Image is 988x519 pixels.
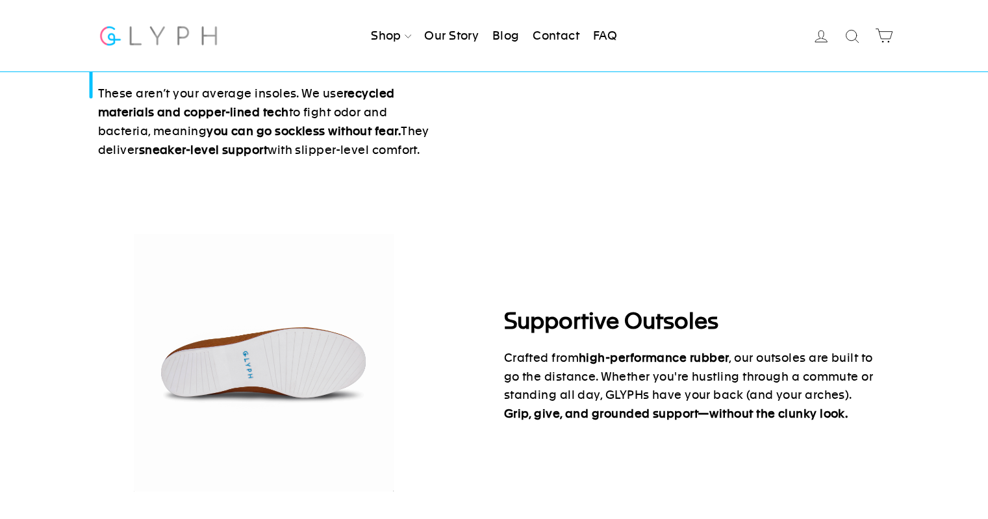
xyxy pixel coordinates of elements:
[504,407,848,420] strong: Grip, give, and grounded support—without the clunky look.
[98,84,442,159] p: These aren’t your average insoles. We use to fight odor and bacteria, meaning They deliver with s...
[139,143,268,157] strong: sneaker-level support
[588,21,622,50] a: FAQ
[366,21,416,50] a: Shop
[207,124,401,138] strong: you can go sockless without fear.
[579,351,729,364] strong: high-performance rubber
[487,21,525,50] a: Blog
[366,21,622,50] ul: Primary
[419,21,484,50] a: Our Story
[98,86,395,119] strong: recycled materials and copper-lined tech
[527,21,585,50] a: Contact
[98,18,220,53] img: Glyph
[970,203,988,316] iframe: Glyph - Referral program
[504,307,891,336] h2: Supportive Outsoles
[504,349,891,424] p: Crafted from , our outsoles are built to go the distance. Whether you're hustling through a commu...
[134,234,394,491] img: Screenshot_2025-05-06_at_3.13.40_PM.png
